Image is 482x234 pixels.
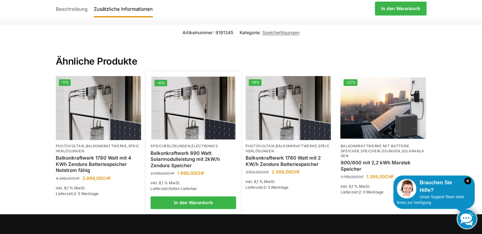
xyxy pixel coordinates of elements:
a: Speicherlösungen [56,144,140,153]
a: Speicherlösungen [361,149,400,153]
span: 9191345 [215,30,233,35]
a: Speicherlösungen [246,144,330,153]
span: Unser Support-Team steht Ihnen zur Verfügung [397,195,464,205]
span: CHF [261,170,269,174]
span: Lieferzeit: [246,185,288,190]
p: inkl. 8,1 % MwSt. [151,180,236,186]
span: Lieferzeit: [340,190,383,194]
a: Balkonkraftwerke [276,144,317,148]
div: Brauchen Sie Hilfe? [397,179,471,194]
p: , , [246,144,331,154]
a: Balkonkraftwerk 1780 Watt mit 4 KWh Zendure Batteriespeicher Notstrom fähig [56,155,141,174]
h2: Ähnliche Produkte [56,40,427,67]
span: CHF [72,176,80,181]
a: -11%Zendure-solar-flow-Batteriespeicher für Balkonkraftwerke [56,76,141,140]
i: Schließen [464,177,471,184]
span: CHF [356,174,363,179]
span: Lieferzeit: [151,186,197,191]
img: Customer service [397,179,416,199]
bdi: 1.899,00 [177,170,205,176]
a: In den Warenkorb legen: „Balkonkraftwerk 890 Watt Solarmodulleistung mit 2kW/h Zendure Speicher“ [151,196,236,209]
span: CHF [102,175,111,181]
span: 2-3 Werktage [264,185,288,190]
a: -19%Zendure-solar-flow-Batteriespeicher für Balkonkraftwerke [246,76,331,140]
a: Speicherlösungen [151,144,190,148]
p: , , [56,144,141,154]
span: Artikelnummer: [183,29,233,36]
a: Solaranlagen [340,149,424,158]
a: Photovoltaik [246,144,274,148]
a: -22%Balkonkraftwerk mit Marstek Speicher [340,76,426,140]
p: inkl. 8,1 % MwSt. [340,184,426,189]
a: 900/600 mit 2,2 kWh Marstek Speicher [340,160,426,172]
span: Kategorie: [240,29,299,36]
bdi: 4.399,00 [56,176,80,181]
a: Balkonkraftwerk 890 Watt Solarmodulleistung mit 2kW/h Zendure Speicher [151,150,236,169]
a: Balkonkraftwerk 1780 Watt mit 2 KW/h Zendure Batteriespeicher [246,155,331,167]
a: Speicherlösungen [262,30,299,35]
span: CHF [291,169,300,174]
span: Lieferzeit: [56,191,99,196]
span: Sofort Lieferbar [169,186,197,191]
bdi: 2.099,00 [151,171,175,176]
p: inkl. 8,1 % MwSt. [246,179,331,185]
a: Balkonkraftwerke [86,144,127,148]
img: Zendure-solar-flow-Batteriespeicher für Balkonkraftwerke [56,76,141,140]
p: , [151,144,236,149]
bdi: 2.499,00 [272,169,300,174]
span: CHF [385,174,394,179]
a: -10%Balkonkraftwerk 890 Watt Solarmodulleistung mit 2kW/h Zendure Speicher [151,77,235,140]
p: inkl. 8,1 % MwSt. [56,185,141,191]
span: CHF [196,170,205,176]
span: 2-3 Werktage [358,190,383,194]
bdi: 3.899,00 [82,175,111,181]
img: Zendure-solar-flow-Batteriespeicher für Balkonkraftwerke [246,76,331,140]
bdi: 1.399,00 [366,174,394,179]
span: 2-3 Werktage [74,191,99,196]
a: Electronics [191,144,218,148]
a: Photovoltaik [56,144,85,148]
bdi: 1.799,00 [340,174,363,179]
bdi: 3.100,00 [246,170,269,174]
span: CHF [167,171,175,176]
img: Balkonkraftwerk 890 Watt Solarmodulleistung mit 2kW/h Zendure Speicher [151,77,235,140]
img: Balkonkraftwerk mit Marstek Speicher [340,76,426,140]
p: , , [340,144,426,158]
a: Balkonkraftwerke mit Batterie Speicher [340,144,409,153]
